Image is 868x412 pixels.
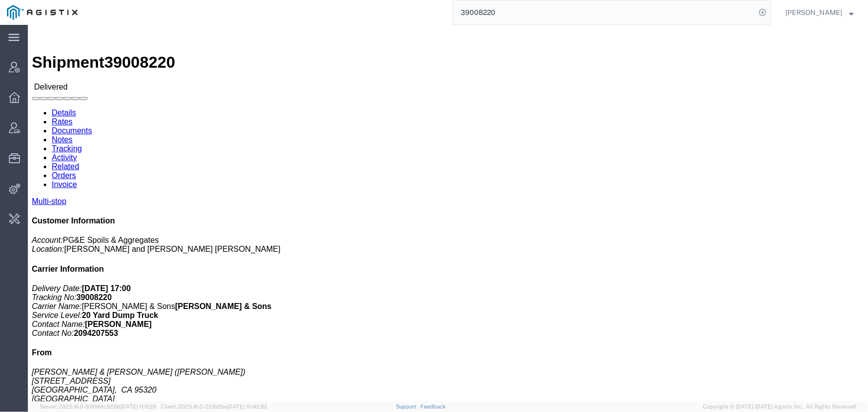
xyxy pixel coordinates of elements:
iframe: FS Legacy Container [28,25,868,402]
span: Server: 2025.16.0-91816dc9296 [40,404,156,410]
span: Copyright © [DATE]-[DATE] Agistix Inc., All Rights Reserved [703,403,856,411]
span: Client: 2025.16.0-22162be [161,404,268,410]
span: Jenneffer Jahraus [785,7,842,18]
a: Feedback [421,404,446,410]
span: [DATE] 10:42:52 [227,404,268,410]
input: Search for shipment number, reference number [453,0,756,24]
span: [DATE] 11:11:28 [120,404,156,410]
a: Support [396,404,421,410]
button: [PERSON_NAME] [785,6,854,18]
img: logo [7,5,78,20]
